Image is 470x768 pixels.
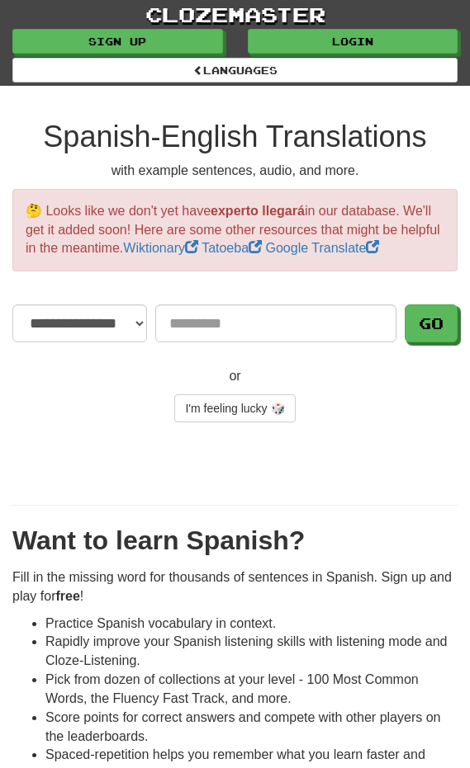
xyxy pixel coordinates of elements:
li: Pick from dozen of collections at your level - 100 Most Common Words, the Fluency Fast Track, and... [45,671,458,709]
li: Practice Spanish vocabulary in context. [45,615,458,634]
p: with example sentences, audio, and more. [12,162,458,181]
li: Rapidly improve your Spanish listening skills with listening mode and Cloze-Listening. [45,633,458,671]
input: Translate [155,304,396,342]
h1: Spanish-English Translations [12,120,458,153]
strong: experto llegará [211,204,305,218]
a: Sign up [12,29,223,54]
a: Tatoeba [202,241,265,255]
a: I'm feeling lucky 🎲 [174,394,295,422]
p: Fill in the missing word for thousands of sentences in Spanish. Sign up and play for ! [12,568,458,606]
a: Languages [12,58,458,82]
a: Login [248,29,458,54]
p: 🤔 Looks like we don't yet have in our database. We'll get it added soon! Here are some other reso... [12,189,458,272]
button: Go [405,304,458,342]
div: Want to learn Spanish? [12,522,458,560]
a: Google Translate [266,241,380,255]
a: Wiktionary [123,241,202,255]
p: or [12,367,458,386]
strong: free [55,589,79,603]
li: Score points for correct answers and compete with other players on the leaderboards. [45,709,458,747]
